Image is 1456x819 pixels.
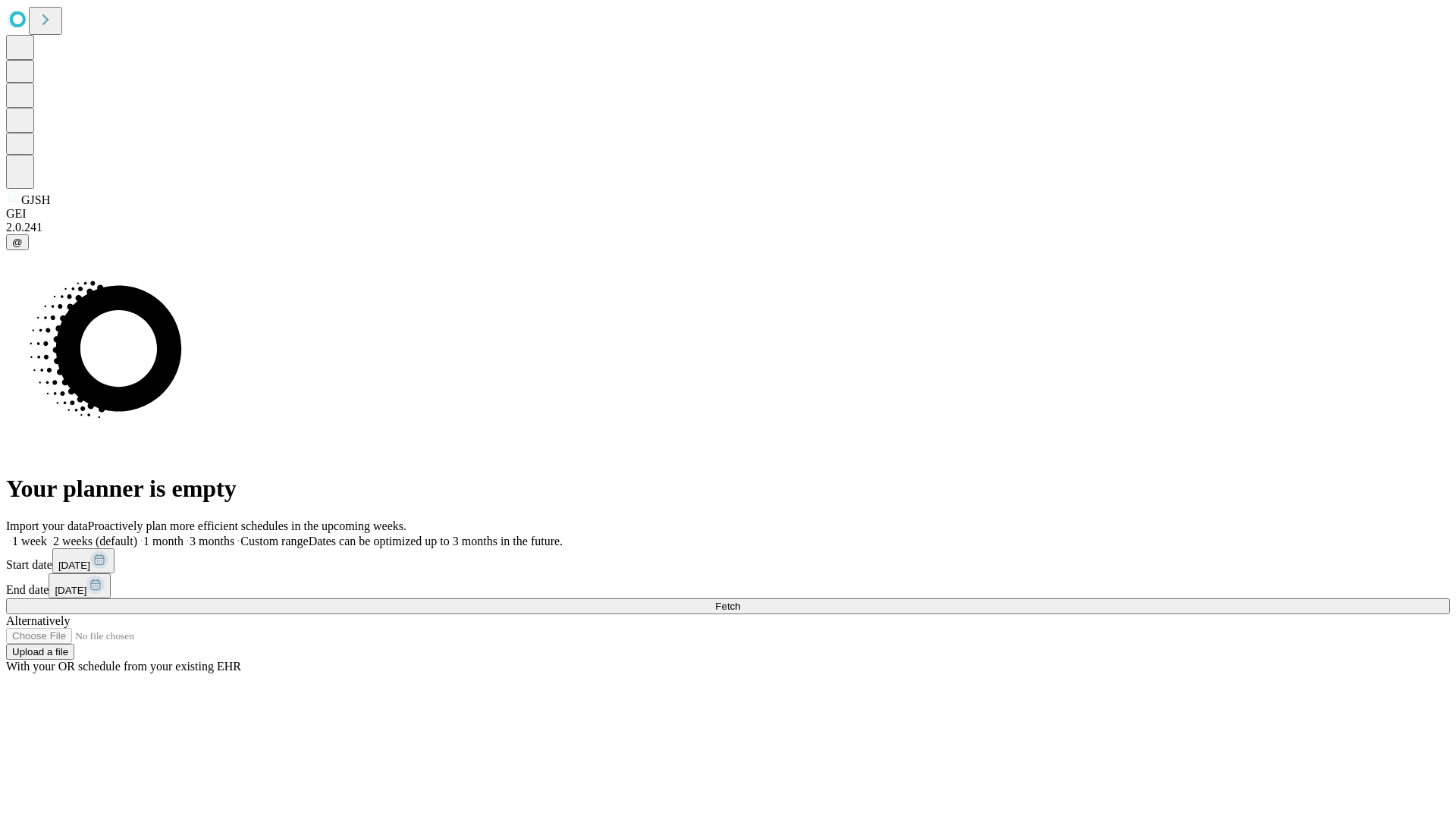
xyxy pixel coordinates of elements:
span: @ [12,237,23,248]
span: GJSH [21,193,50,206]
button: [DATE] [49,573,111,598]
div: GEI [6,207,1450,221]
span: Dates can be optimized up to 3 months in the future. [309,535,563,548]
button: Fetch [6,598,1450,614]
span: 2 weeks (default) [53,535,137,548]
div: End date [6,573,1450,598]
h1: Your planner is empty [6,475,1450,503]
button: [DATE] [52,548,115,573]
span: Custom range [240,535,308,548]
span: [DATE] [55,585,86,596]
span: 1 week [12,535,47,548]
span: Proactively plan more efficient schedules in the upcoming weeks. [88,519,406,532]
span: 1 month [143,535,184,548]
span: [DATE] [58,560,90,571]
span: Alternatively [6,614,70,627]
span: Fetch [715,601,740,612]
button: @ [6,234,29,250]
div: Start date [6,548,1450,573]
span: Import your data [6,519,88,532]
span: With your OR schedule from your existing EHR [6,660,241,673]
div: 2.0.241 [6,221,1450,234]
button: Upload a file [6,644,74,660]
span: 3 months [190,535,234,548]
